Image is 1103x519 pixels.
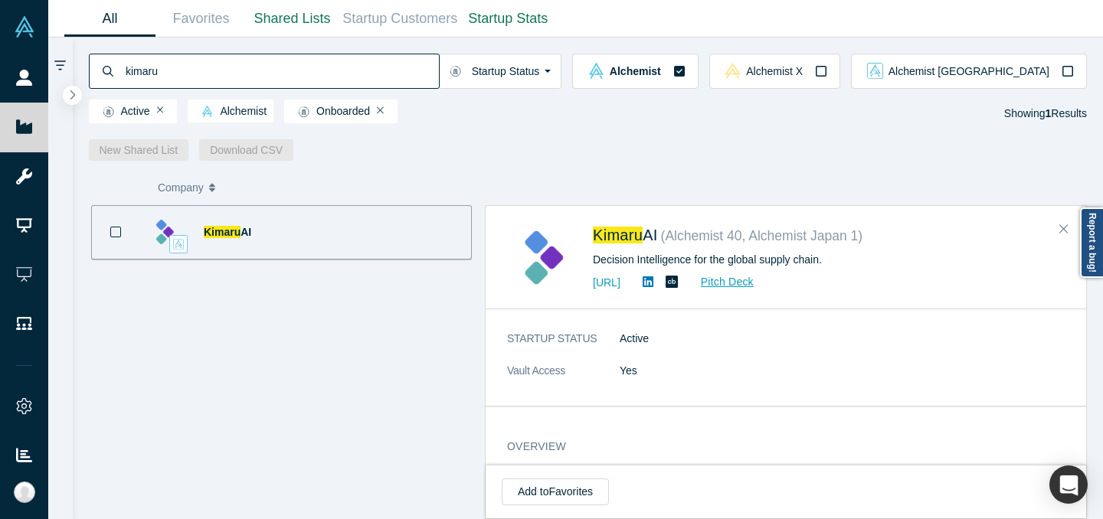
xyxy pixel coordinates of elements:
[867,63,883,79] img: alchemist_aj Vault Logo
[588,63,604,79] img: alchemist Vault Logo
[158,171,204,204] span: Company
[14,481,35,503] img: Ally Hoang's Account
[173,239,184,250] img: alchemist, alchemist_aj Vault Logo
[148,216,180,248] img: Kimaru AI's Logo
[1004,107,1087,119] span: Showing Results
[204,226,251,238] a: KimaruAI
[124,53,439,89] input: Search by company name, class, customer, one-liner or category
[507,331,620,363] dt: STARTUP STATUS
[593,252,1065,268] div: Decision Intelligence for the global supply chain.
[502,478,609,505] button: Add toFavorites
[89,139,189,161] button: New Shared List
[195,106,267,118] span: Alchemist
[572,54,698,89] button: alchemist Vault LogoAlchemist
[661,228,863,243] small: ( Alchemist 40, Alchemist Japan 1 )
[684,273,754,291] a: Pitch Deck
[620,331,1065,347] dd: Active
[725,63,741,79] img: alchemistx Vault Logo
[1052,217,1075,242] button: Close
[338,1,463,37] a: Startup Customers
[199,139,293,161] button: Download CSV
[291,106,370,118] span: Onboarded
[96,106,150,118] span: Active
[1080,207,1103,278] a: Report a bug!
[746,66,803,77] span: Alchemist X
[450,65,461,77] img: Startup status
[643,227,658,243] span: AI
[507,363,620,395] dt: Vault Access
[851,54,1087,89] button: alchemist_aj Vault LogoAlchemist [GEOGRAPHIC_DATA]
[157,105,164,116] button: Remove Filter
[1046,107,1052,119] strong: 1
[620,363,1065,379] dd: Yes
[103,106,114,118] img: Startup status
[593,276,620,289] a: [URL]
[241,226,251,238] span: AI
[201,106,213,117] img: alchemist Vault Logo
[64,1,155,37] a: All
[204,226,241,238] span: Kimaru
[14,16,35,38] img: Alchemist Vault Logo
[463,1,554,37] a: Startup Stats
[507,223,577,292] img: Kimaru AI's Logo
[889,66,1049,77] span: Alchemist [GEOGRAPHIC_DATA]
[92,206,139,259] button: Bookmark
[610,66,661,77] span: Alchemist
[709,54,840,89] button: alchemistx Vault LogoAlchemist X
[593,227,658,243] a: KimaruAI
[439,54,562,89] button: Startup Status
[593,227,643,243] span: Kimaru
[377,105,384,116] button: Remove Filter
[155,1,247,37] a: Favorites
[507,439,1043,455] h3: overview
[158,171,270,204] button: Company
[247,1,338,37] a: Shared Lists
[298,106,309,118] img: Startup status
